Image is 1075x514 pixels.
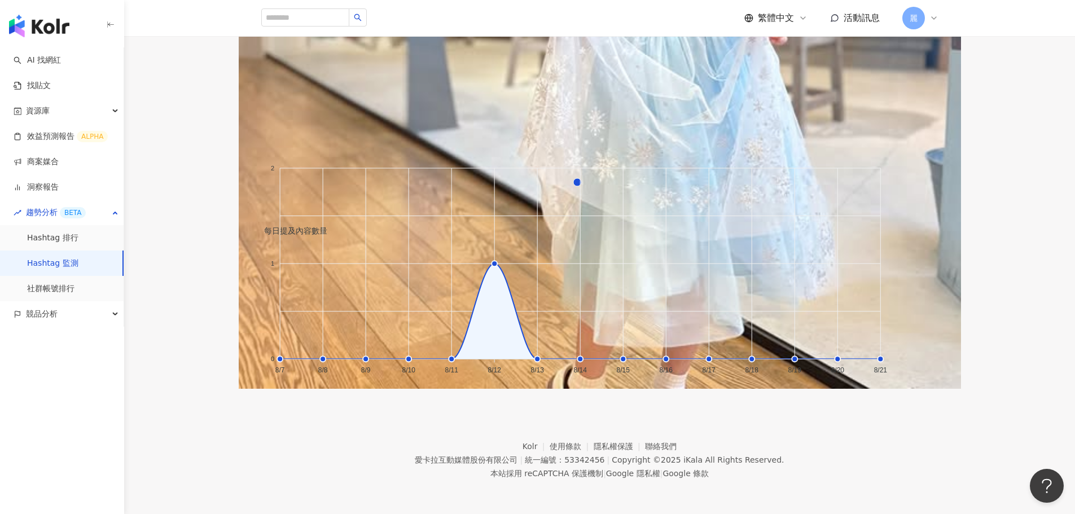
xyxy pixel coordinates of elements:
span: 競品分析 [26,301,58,327]
span: | [520,455,523,464]
a: iKala [683,455,703,464]
img: logo [9,15,69,37]
div: 統一編號：53342456 [525,455,604,464]
tspan: 8/19 [788,366,801,374]
span: | [607,455,609,464]
tspan: 8/20 [831,366,844,374]
a: Google 條款 [662,469,709,478]
a: 聯絡我們 [645,442,677,451]
span: 活動訊息 [844,12,880,23]
div: Copyright © 2025 All Rights Reserved. [612,455,784,464]
a: Kolr [523,442,550,451]
a: 效益預測報告ALPHA [14,131,108,142]
a: 使用條款 [550,442,594,451]
tspan: 8/8 [318,366,327,374]
span: 每日提及內容數量 [256,226,327,235]
a: 商案媒合 [14,156,59,168]
span: 麗 [910,12,918,24]
a: 隱私權保護 [594,442,646,451]
tspan: 8/21 [874,366,887,374]
span: 繁體中文 [758,12,794,24]
tspan: 8/15 [616,366,630,374]
tspan: 8/14 [573,366,587,374]
span: search [354,14,362,21]
a: Google 隱私權 [606,469,660,478]
tspan: 8/10 [402,366,415,374]
tspan: 8/12 [488,366,501,374]
a: Hashtag 排行 [27,232,78,244]
tspan: 8/7 [275,366,284,374]
tspan: 2 [271,164,274,171]
a: searchAI 找網紅 [14,55,61,66]
span: 本站採用 reCAPTCHA 保護機制 [490,467,709,480]
tspan: 8/17 [702,366,716,374]
div: 愛卡拉互動媒體股份有限公司 [415,455,517,464]
tspan: 8/9 [361,366,370,374]
a: 洞察報告 [14,182,59,193]
tspan: 8/16 [659,366,673,374]
span: | [660,469,663,478]
tspan: 0 [271,355,274,362]
tspan: 8/13 [530,366,544,374]
a: 社群帳號排行 [27,283,74,295]
div: BETA [60,207,86,218]
span: rise [14,209,21,217]
tspan: 1 [271,260,274,267]
a: 找貼文 [14,80,51,91]
tspan: 8/18 [745,366,758,374]
span: 資源庫 [26,98,50,124]
a: Hashtag 監測 [27,258,78,269]
span: 趨勢分析 [26,200,86,225]
tspan: 8/11 [445,366,458,374]
iframe: Help Scout Beacon - Open [1030,469,1064,503]
span: | [603,469,606,478]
